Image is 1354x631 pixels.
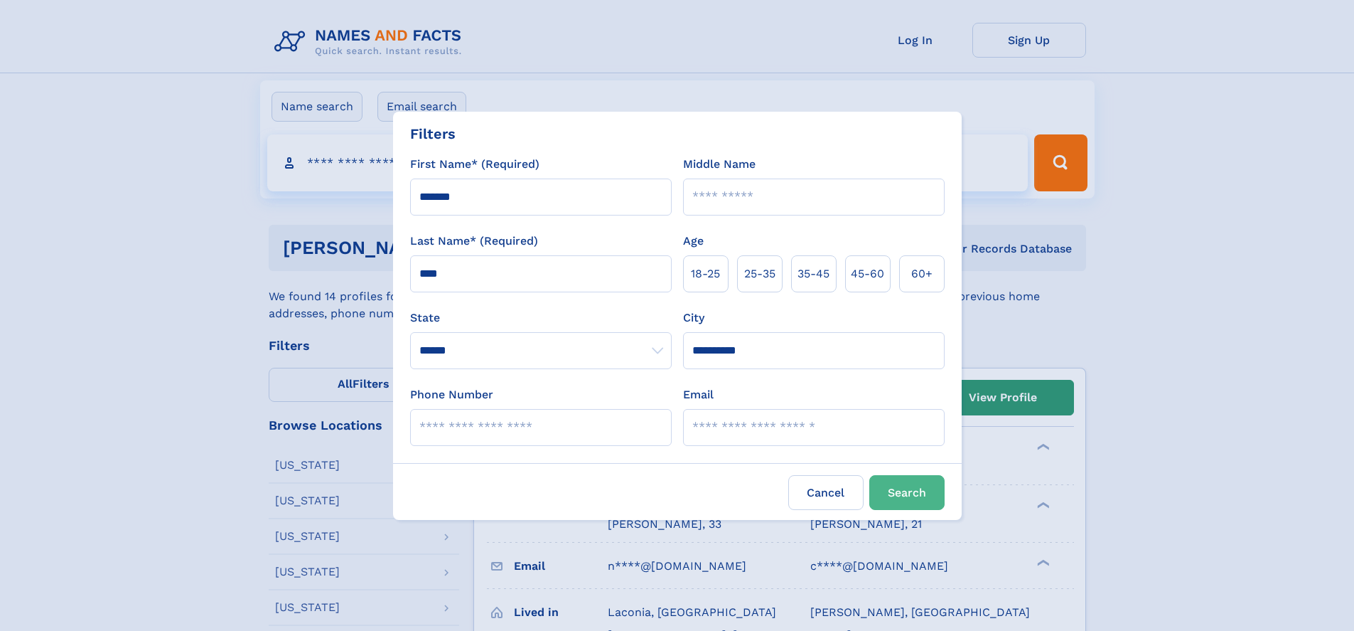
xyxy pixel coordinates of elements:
label: Age [683,233,704,250]
label: City [683,309,704,327]
span: 45‑60 [851,265,884,282]
label: Phone Number [410,386,493,403]
label: Middle Name [683,156,756,173]
label: Last Name* (Required) [410,233,538,250]
label: First Name* (Required) [410,156,539,173]
label: Cancel [788,475,864,510]
span: 35‑45 [797,265,829,282]
label: State [410,309,672,327]
span: 25‑35 [744,265,775,282]
span: 18‑25 [691,265,720,282]
span: 60+ [911,265,933,282]
label: Email [683,386,714,403]
button: Search [869,475,945,510]
div: Filters [410,123,456,144]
